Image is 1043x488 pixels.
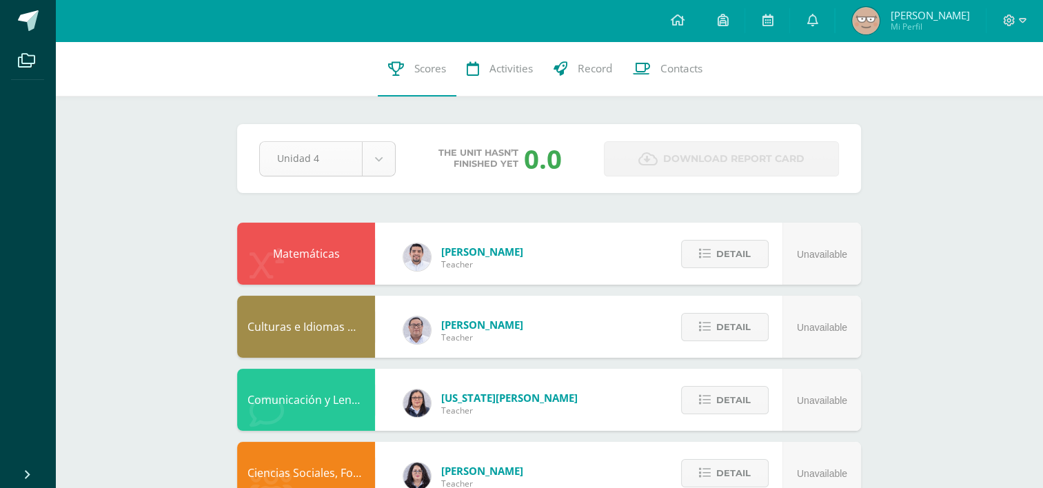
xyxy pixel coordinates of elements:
[622,41,713,96] a: Contacts
[441,405,578,416] span: Teacher
[716,241,751,267] span: Detail
[716,387,751,413] span: Detail
[660,61,702,76] span: Contacts
[681,459,769,487] button: Detail
[403,316,431,344] img: 5778bd7e28cf89dedf9ffa8080fc1cd8.png
[456,41,543,96] a: Activities
[716,314,751,340] span: Detail
[578,61,612,76] span: Record
[716,460,751,486] span: Detail
[663,142,804,176] span: Download report card
[438,148,518,170] span: The unit hasn’t finished yet
[237,223,375,285] div: Matemáticas
[890,8,969,22] span: [PERSON_NAME]
[378,41,456,96] a: Scores
[277,142,345,174] span: Unidad 4
[403,243,431,271] img: 1dc3b97bb891b8df9f4c0cb0359b6b14.png
[441,258,523,270] span: Teacher
[797,322,847,333] span: Unavailable
[441,332,523,343] span: Teacher
[237,369,375,431] div: Comunicación y Lenguaje, Idioma Extranjero: Inglés
[797,468,847,479] span: Unavailable
[524,141,562,176] div: 0.0
[260,142,395,176] a: Unidad 4
[852,7,880,34] img: 1d0ca742f2febfec89986c8588b009e1.png
[237,296,375,358] div: Culturas e Idiomas Mayas, Garífuna o Xinka
[543,41,622,96] a: Record
[797,249,847,260] span: Unavailable
[489,61,533,76] span: Activities
[441,245,523,258] span: [PERSON_NAME]
[681,240,769,268] button: Detail
[681,386,769,414] button: Detail
[441,464,523,478] span: [PERSON_NAME]
[797,395,847,406] span: Unavailable
[441,391,578,405] span: [US_STATE][PERSON_NAME]
[441,318,523,332] span: [PERSON_NAME]
[403,389,431,417] img: e3bbb134d93969a5e3635e639c7a65a0.png
[890,21,969,32] span: Mi Perfil
[414,61,446,76] span: Scores
[681,313,769,341] button: Detail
